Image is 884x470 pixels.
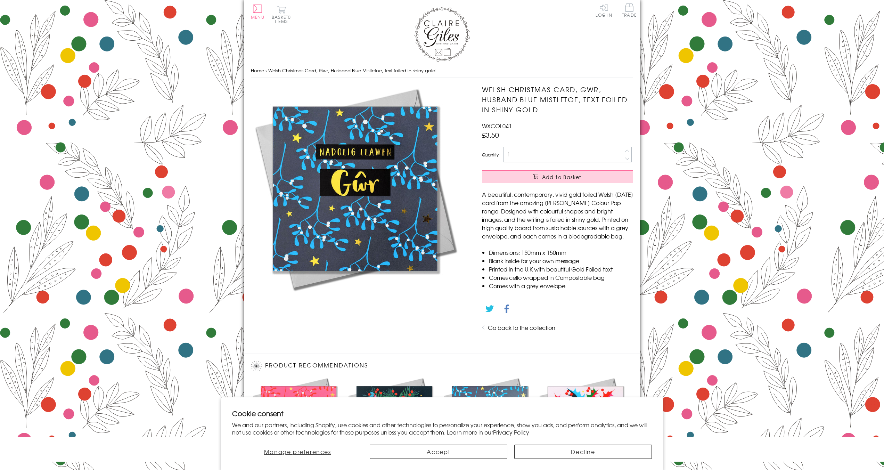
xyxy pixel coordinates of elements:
[251,361,633,371] h2: Product recommendations
[542,173,582,180] span: Add to Basket
[482,152,499,158] label: Quantity
[489,273,633,282] li: Comes cello wrapped in Compostable bag
[232,421,652,436] p: We and our partners, including Shopify, use cookies and other technologies to personalize your ex...
[482,190,633,240] p: A beautiful, contemporary, vivid gold foiled Welsh [DATE] card from the amazing [PERSON_NAME] Col...
[251,64,633,78] nav: breadcrumbs
[514,445,652,459] button: Decline
[488,323,555,332] a: Go back to the collection
[622,3,637,18] a: Trade
[489,248,633,257] li: Dimensions: 150mm x 150mm
[251,5,264,19] button: Menu
[482,170,633,183] button: Add to Basket
[493,428,529,436] a: Privacy Policy
[251,84,459,293] img: Welsh Christmas Card, Gwr, Husband Blue Mistletoe, text foiled in shiny gold
[370,445,507,459] button: Accept
[489,282,633,290] li: Comes with a grey envelope
[596,3,612,17] a: Log In
[272,6,291,23] button: Basket0 items
[482,84,633,114] h1: Welsh Christmas Card, Gwr, Husband Blue Mistletoe, text foiled in shiny gold
[232,408,652,418] h2: Cookie consent
[268,67,435,74] span: Welsh Christmas Card, Gwr, Husband Blue Mistletoe, text foiled in shiny gold
[232,445,363,459] button: Manage preferences
[265,67,267,74] span: ›
[482,130,499,140] span: £3.50
[251,67,264,74] a: Home
[275,14,291,24] span: 0 items
[414,7,470,62] img: Claire Giles Greetings Cards
[482,122,512,130] span: WXCOL041
[622,3,637,17] span: Trade
[489,265,633,273] li: Printed in the U.K with beautiful Gold Foiled text
[251,14,264,20] span: Menu
[489,257,633,265] li: Blank inside for your own message
[264,447,331,456] span: Manage preferences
